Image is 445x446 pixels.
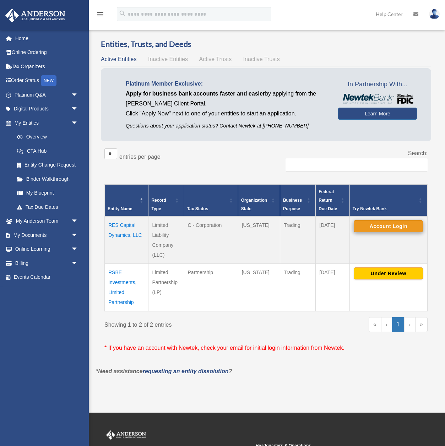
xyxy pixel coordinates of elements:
[148,56,188,62] span: Inactive Entities
[10,186,85,200] a: My Blueprint
[104,317,261,330] div: Showing 1 to 2 of 2 entries
[148,216,184,264] td: Limited Liability Company (LLC)
[119,10,126,17] i: search
[338,108,417,120] a: Learn More
[316,216,350,264] td: [DATE]
[5,31,89,45] a: Home
[71,102,85,116] span: arrow_drop_down
[280,185,315,217] th: Business Purpose: Activate to sort
[104,343,428,353] p: * If you have an account with Newtek, check your email for initial login information from Newtek.
[126,121,327,130] p: Questions about your application status? Contact Newtek at [PHONE_NUMBER]
[126,109,327,119] p: Click "Apply Now" next to one of your entities to start an application.
[5,228,89,242] a: My Documentsarrow_drop_down
[10,172,85,186] a: Binder Walkthrough
[151,198,166,211] span: Record Type
[143,368,229,374] a: requesting an entity dissolution
[184,264,238,311] td: Partnership
[381,317,392,332] a: Previous
[404,317,415,332] a: Next
[392,317,405,332] a: 1
[184,185,238,217] th: Tax Status: Activate to sort
[5,102,89,116] a: Digital Productsarrow_drop_down
[105,216,148,264] td: RES Capital Dynamics, LLC
[105,264,148,311] td: RSBE Investments, Limited Partnership
[126,91,265,97] span: Apply for business bank accounts faster and easier
[280,216,315,264] td: Trading
[96,10,104,18] i: menu
[338,79,417,90] span: In Partnership With...
[5,256,89,270] a: Billingarrow_drop_down
[71,88,85,102] span: arrow_drop_down
[96,12,104,18] a: menu
[5,270,89,284] a: Events Calendar
[5,59,89,74] a: Tax Organizers
[243,56,280,62] span: Inactive Trusts
[5,242,89,256] a: Online Learningarrow_drop_down
[10,144,85,158] a: CTA Hub
[101,56,136,62] span: Active Entities
[369,317,381,332] a: First
[349,185,427,217] th: Try Newtek Bank : Activate to sort
[319,189,337,211] span: Federal Return Due Date
[101,39,431,50] h3: Entities, Trusts, and Deeds
[316,264,350,311] td: [DATE]
[105,185,148,217] th: Entity Name: Activate to invert sorting
[353,205,417,213] div: Try Newtek Bank
[108,206,132,211] span: Entity Name
[5,74,89,88] a: Order StatusNEW
[148,185,184,217] th: Record Type: Activate to sort
[5,116,85,130] a: My Entitiesarrow_drop_down
[238,185,280,217] th: Organization State: Activate to sort
[342,94,413,104] img: NewtekBankLogoSM.png
[10,130,82,144] a: Overview
[3,9,67,22] img: Anderson Advisors Platinum Portal
[184,216,238,264] td: C - Corporation
[5,214,89,228] a: My Anderson Teamarrow_drop_down
[105,430,147,440] img: Anderson Advisors Platinum Portal
[10,200,85,214] a: Tax Due Dates
[126,89,327,109] p: by applying from the [PERSON_NAME] Client Portal.
[429,9,440,19] img: User Pic
[71,116,85,130] span: arrow_drop_down
[119,154,161,160] label: entries per page
[5,88,89,102] a: Platinum Q&Aarrow_drop_down
[96,368,232,374] em: *Need assistance ?
[71,242,85,257] span: arrow_drop_down
[280,264,315,311] td: Trading
[354,267,423,279] button: Under Review
[71,214,85,229] span: arrow_drop_down
[283,198,302,211] span: Business Purpose
[238,264,280,311] td: [US_STATE]
[238,216,280,264] td: [US_STATE]
[41,75,56,86] div: NEW
[5,45,89,60] a: Online Ordering
[71,228,85,243] span: arrow_drop_down
[187,206,208,211] span: Tax Status
[415,317,428,332] a: Last
[199,56,232,62] span: Active Trusts
[408,150,428,156] label: Search:
[354,223,423,229] a: Account Login
[354,220,423,232] button: Account Login
[316,185,350,217] th: Federal Return Due Date: Activate to sort
[126,79,327,89] p: Platinum Member Exclusive:
[10,158,85,172] a: Entity Change Request
[71,256,85,271] span: arrow_drop_down
[241,198,267,211] span: Organization State
[148,264,184,311] td: Limited Partnership (LP)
